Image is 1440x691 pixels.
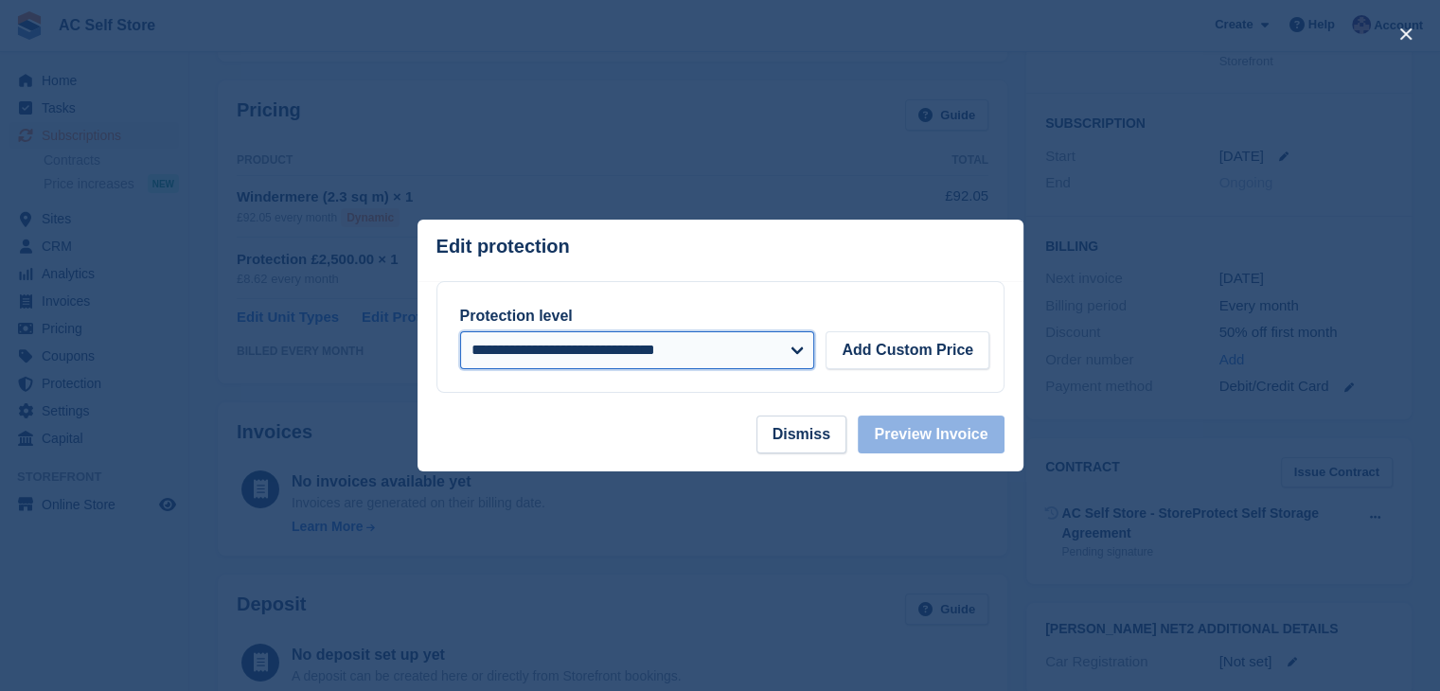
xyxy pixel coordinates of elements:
[436,236,570,257] p: Edit protection
[460,308,573,324] label: Protection level
[826,331,989,369] button: Add Custom Price
[756,416,846,453] button: Dismiss
[858,416,1004,453] button: Preview Invoice
[1391,19,1421,49] button: close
